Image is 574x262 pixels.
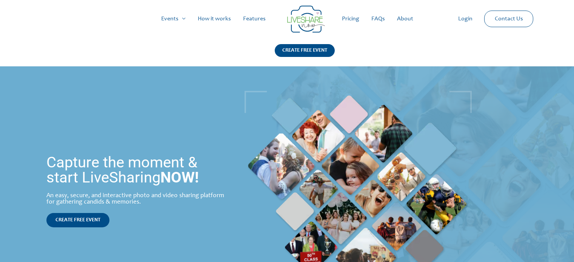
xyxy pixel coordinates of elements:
[46,213,109,227] a: CREATE FREE EVENT
[275,44,335,57] div: CREATE FREE EVENT
[55,218,100,223] span: CREATE FREE EVENT
[336,7,365,31] a: Pricing
[275,44,335,66] a: CREATE FREE EVENT
[287,6,325,33] img: LiveShare logo - Capture & Share Event Memories
[13,7,561,31] nav: Site Navigation
[46,155,228,185] h1: Capture the moment & start LiveSharing
[365,7,391,31] a: FAQs
[192,7,237,31] a: How it works
[155,7,192,31] a: Events
[489,11,529,27] a: Contact Us
[391,7,419,31] a: About
[160,169,199,186] strong: NOW!
[452,7,479,31] a: Login
[237,7,272,31] a: Features
[46,193,228,205] div: An easy, secure, and interactive photo and video sharing platform for gathering candids & memories.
